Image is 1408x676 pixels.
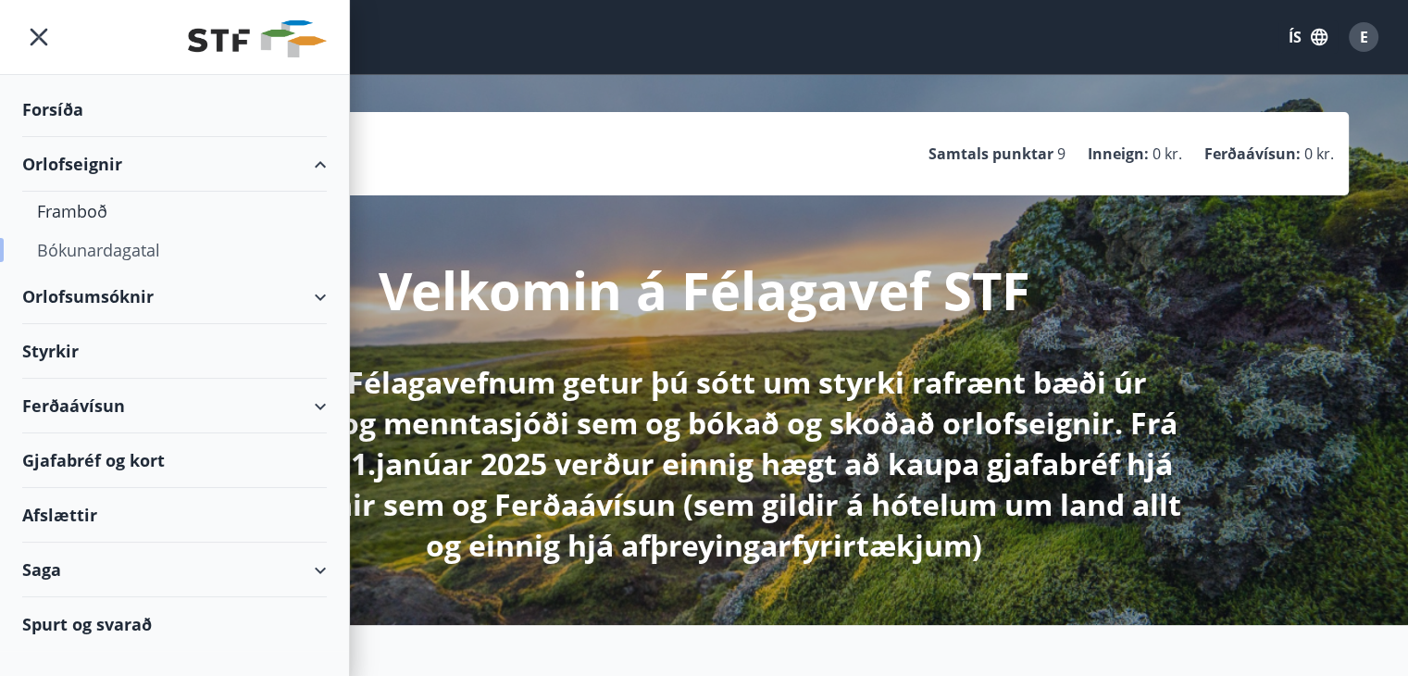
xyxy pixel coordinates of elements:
[22,137,327,192] div: Orlofseignir
[22,543,327,597] div: Saga
[22,379,327,433] div: Ferðaávísun
[22,597,327,651] div: Spurt og svarað
[1153,144,1182,164] span: 0 kr.
[22,433,327,488] div: Gjafabréf og kort
[22,269,327,324] div: Orlofsumsóknir
[1278,20,1338,54] button: ÍS
[1088,144,1149,164] p: Inneign :
[1360,27,1368,47] span: E
[1304,144,1334,164] span: 0 kr.
[22,488,327,543] div: Afslættir
[379,255,1030,325] p: Velkomin á Félagavef STF
[22,82,327,137] div: Forsíða
[22,324,327,379] div: Styrkir
[1057,144,1065,164] span: 9
[37,231,312,269] div: Bókunardagatal
[188,20,327,57] img: union_logo
[37,192,312,231] div: Framboð
[1341,15,1386,59] button: E
[22,20,56,54] button: menu
[928,144,1053,164] p: Samtals punktar
[216,362,1193,566] p: Hér á Félagavefnum getur þú sótt um styrki rafrænt bæði úr sjúkra- og menntasjóði sem og bókað og...
[1204,144,1301,164] p: Ferðaávísun :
